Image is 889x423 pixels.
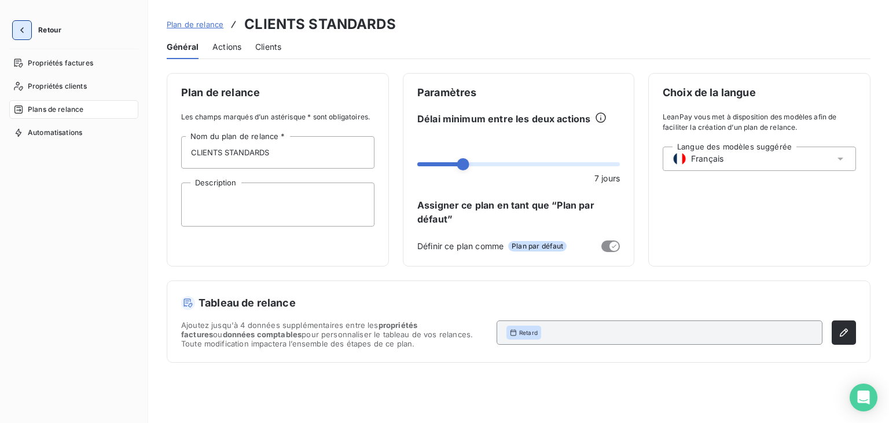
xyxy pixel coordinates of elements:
[9,100,138,119] a: Plans de relance
[28,81,87,92] span: Propriétés clients
[508,241,567,251] span: Plan par défaut
[9,54,138,72] a: Propriétés factures
[9,77,138,96] a: Propriétés clients
[244,14,396,35] h3: CLIENTS STANDARDS
[28,58,93,68] span: Propriétés factures
[181,320,417,339] span: propriétés factures
[181,112,374,122] span: Les champs marqués d’un astérisque * sont obligatoires.
[181,295,856,311] h5: Tableau de relance
[181,87,374,98] span: Plan de relance
[519,329,538,337] span: Retard
[850,384,877,411] div: Open Intercom Messenger
[255,41,281,53] span: Clients
[663,112,856,133] span: LeanPay vous met à disposition des modèles afin de faciliter la création d’un plan de relance.
[212,41,241,53] span: Actions
[38,27,61,34] span: Retour
[9,123,138,142] a: Automatisations
[417,112,590,126] span: Délai minimum entre les deux actions
[28,104,83,115] span: Plans de relance
[663,87,856,98] span: Choix de la langue
[9,21,71,39] button: Retour
[167,19,223,30] a: Plan de relance
[417,198,620,226] span: Assigner ce plan en tant que “Plan par défaut”
[28,127,82,138] span: Automatisations
[691,153,723,165] span: Français
[417,240,504,252] span: Définir ce plan comme
[181,320,487,348] span: Ajoutez jusqu'à 4 données supplémentaires entre les ou pour personnaliser le tableau de vos relan...
[223,330,302,339] span: données comptables
[594,172,620,184] span: 7 jours
[167,20,223,29] span: Plan de relance
[417,87,620,98] span: Paramètres
[181,136,374,169] input: placeholder
[167,41,199,53] span: Général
